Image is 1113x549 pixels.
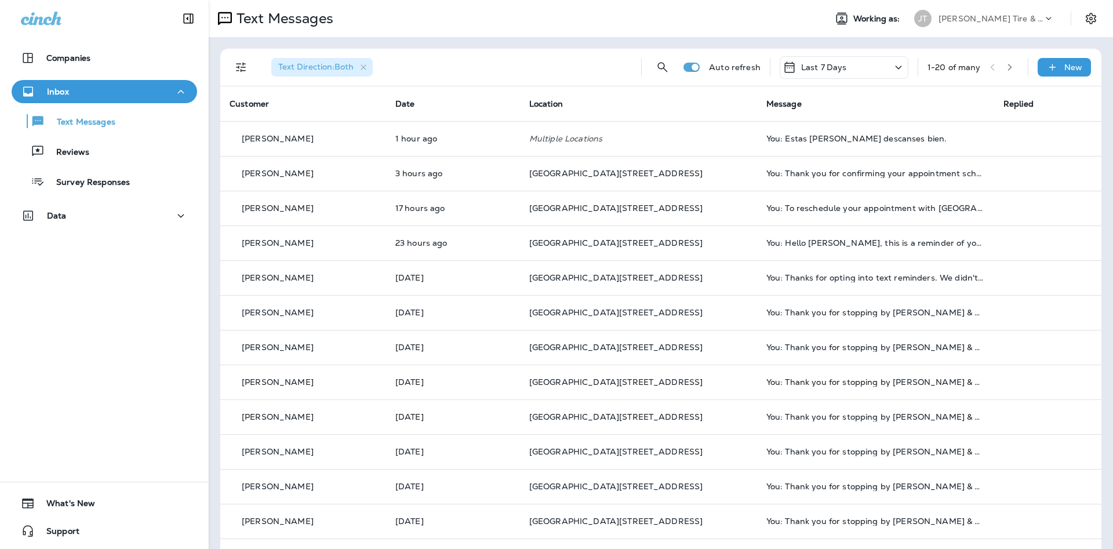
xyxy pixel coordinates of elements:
p: Multiple Locations [529,134,748,143]
button: Filters [230,56,253,79]
span: Working as: [853,14,903,24]
p: [PERSON_NAME] [242,343,314,352]
div: You: Thank you for stopping by Jensen Tire & Auto - South 144th Street. Please take 30 seconds to... [766,412,985,421]
div: You: Thank you for stopping by Jensen Tire & Auto - South 144th Street. Please take 30 seconds to... [766,343,985,352]
p: Aug 25, 2025 06:46 AM [395,169,511,178]
p: [PERSON_NAME] [242,238,314,248]
span: Location [529,99,563,109]
button: Survey Responses [12,169,197,194]
div: You: To reschedule your appointment with South 144th Street, please click the link below: https:/... [766,203,985,213]
p: Aug 23, 2025 08:02 AM [395,447,511,456]
p: [PERSON_NAME] [242,447,314,456]
button: Search Messages [651,56,674,79]
p: [PERSON_NAME] [242,273,314,282]
span: [GEOGRAPHIC_DATA][STREET_ADDRESS] [529,272,703,283]
span: [GEOGRAPHIC_DATA][STREET_ADDRESS] [529,481,703,492]
p: [PERSON_NAME] [242,169,314,178]
span: [GEOGRAPHIC_DATA][STREET_ADDRESS] [529,412,703,422]
button: Companies [12,46,197,70]
p: [PERSON_NAME] [242,308,314,317]
span: Date [395,99,415,109]
span: [GEOGRAPHIC_DATA][STREET_ADDRESS] [529,238,703,248]
button: What's New [12,492,197,515]
span: [GEOGRAPHIC_DATA][STREET_ADDRESS] [529,203,703,213]
p: Aug 22, 2025 04:58 PM [395,517,511,526]
span: [GEOGRAPHIC_DATA][STREET_ADDRESS] [529,446,703,457]
p: Survey Responses [45,177,130,188]
div: Text Direction:Both [271,58,373,77]
p: Inbox [47,87,69,96]
button: Support [12,519,197,543]
p: Aug 23, 2025 08:02 AM [395,377,511,387]
p: [PERSON_NAME] [242,203,314,213]
button: Data [12,204,197,227]
p: [PERSON_NAME] Tire & Auto [939,14,1043,23]
p: Last 7 Days [801,63,847,72]
p: Aug 23, 2025 08:02 AM [395,412,511,421]
div: You: Thank you for confirming your appointment scheduled for 08/25/2025 9:00 AM with South 144th ... [766,169,985,178]
p: [PERSON_NAME] [242,134,314,143]
p: Aug 25, 2025 08:00 AM [395,134,511,143]
p: [PERSON_NAME] [242,517,314,526]
button: Collapse Sidebar [172,7,205,30]
span: Customer [230,99,269,109]
span: [GEOGRAPHIC_DATA][STREET_ADDRESS] [529,342,703,352]
p: [PERSON_NAME] [242,412,314,421]
button: Inbox [12,80,197,103]
span: [GEOGRAPHIC_DATA][STREET_ADDRESS] [529,307,703,318]
p: Aug 24, 2025 04:30 PM [395,203,511,213]
p: Aug 24, 2025 10:47 AM [395,238,511,248]
span: [GEOGRAPHIC_DATA][STREET_ADDRESS] [529,516,703,526]
div: You: Thank you for stopping by Jensen Tire & Auto - South 144th Street. Please take 30 seconds to... [766,308,985,317]
div: 1 - 20 of many [927,63,981,72]
div: You: Thank you for stopping by Jensen Tire & Auto - South 144th Street. Please take 30 seconds to... [766,377,985,387]
div: You: Estas bien, Steven descanses bien. [766,134,985,143]
p: Reviews [45,147,89,158]
p: Data [47,211,67,220]
span: [GEOGRAPHIC_DATA][STREET_ADDRESS] [529,168,703,179]
button: Reviews [12,139,197,163]
button: Text Messages [12,109,197,133]
p: Aug 23, 2025 08:02 AM [395,343,511,352]
p: Aug 23, 2025 08:02 AM [395,482,511,491]
p: Text Messages [45,117,115,128]
button: Settings [1081,8,1101,29]
div: You: Thank you for stopping by Jensen Tire & Auto - South 144th Street. Please take 30 seconds to... [766,447,985,456]
div: JT [914,10,932,27]
p: Text Messages [232,10,333,27]
div: You: Thanks for opting into text reminders. We didn't find your phone number in our records. Plea... [766,273,985,282]
div: You: Thank you for stopping by Jensen Tire & Auto - South 144th Street. Please take 30 seconds to... [766,482,985,491]
p: [PERSON_NAME] [242,377,314,387]
div: You: Thank you for stopping by Jensen Tire & Auto - South 144th Street. Please take 30 seconds to... [766,517,985,526]
span: Text Direction : Both [278,61,354,72]
p: [PERSON_NAME] [242,482,314,491]
p: Companies [46,53,90,63]
span: What's New [35,499,95,512]
span: Support [35,526,79,540]
p: Aug 23, 2025 12:02 PM [395,273,511,282]
p: Aug 23, 2025 08:02 AM [395,308,511,317]
span: [GEOGRAPHIC_DATA][STREET_ADDRESS] [529,377,703,387]
p: Auto refresh [709,63,761,72]
span: Replied [1003,99,1034,109]
span: Message [766,99,802,109]
p: New [1064,63,1082,72]
div: You: Hello Terry, this is a reminder of your scheduled appointment set for 08/25/2025 11:00 AM at... [766,238,985,248]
